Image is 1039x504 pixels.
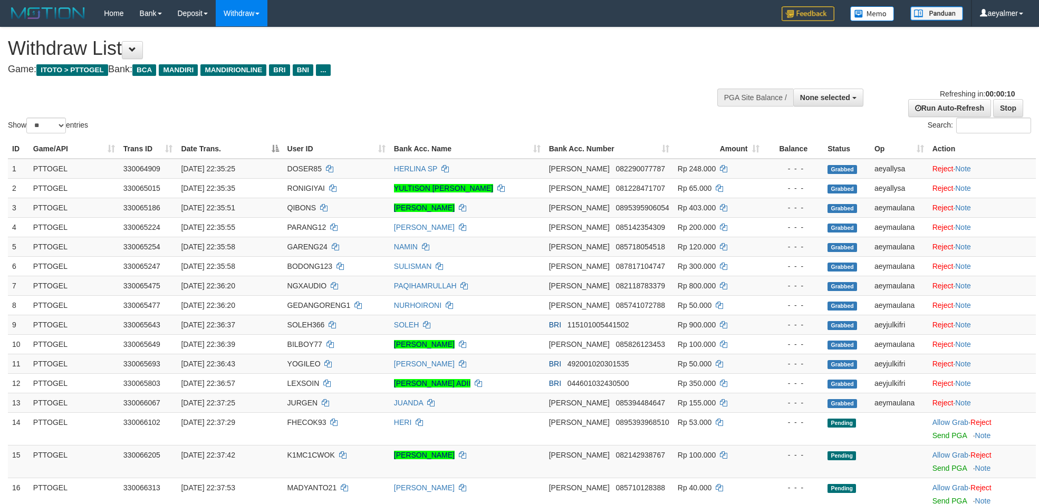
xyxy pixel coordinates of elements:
span: Grabbed [828,399,857,408]
a: Reject [932,282,954,290]
a: Allow Grab [932,483,968,492]
span: [PERSON_NAME] [549,340,610,348]
span: Grabbed [828,380,857,389]
a: [PERSON_NAME] [394,340,455,348]
th: Action [928,139,1036,159]
span: Copy 081228471707 to clipboard [616,184,665,192]
div: - - - [768,339,820,350]
div: - - - [768,202,820,213]
td: · [928,217,1036,237]
span: BRI [549,360,561,368]
span: Grabbed [828,360,857,369]
span: [DATE] 22:35:58 [181,243,235,251]
a: PAQIHAMRULLAH [394,282,457,290]
span: BODONG123 [287,262,333,270]
label: Show entries [8,118,88,133]
span: [PERSON_NAME] [549,164,610,173]
div: - - - [768,261,820,272]
span: Rp 200.000 [678,223,716,231]
a: Note [975,431,991,440]
span: 330064909 [123,164,160,173]
td: aeymaulana [870,237,928,256]
span: DOSER85 [287,164,322,173]
th: Amount: activate to sort column ascending [674,139,764,159]
span: Copy 085142354309 to clipboard [616,223,665,231]
span: 330065477 [123,301,160,309]
a: [PERSON_NAME] [394,360,455,368]
span: BRI [549,321,561,329]
span: ITOTO > PTTOGEL [36,64,108,76]
td: aeyjulkifri [870,315,928,334]
span: Pending [828,419,856,428]
a: Reject [932,301,954,309]
span: [DATE] 22:36:20 [181,282,235,290]
span: Copy 085741072788 to clipboard [616,301,665,309]
a: Note [955,340,971,348]
td: PTTOGEL [29,159,119,179]
td: PTTOGEL [29,198,119,217]
span: Grabbed [828,341,857,350]
span: Pending [828,451,856,460]
a: HERLINA SP [394,164,437,173]
td: 10 [8,334,29,354]
span: [PERSON_NAME] [549,301,610,309]
span: [PERSON_NAME] [549,262,610,270]
a: JUANDA [394,399,423,407]
a: [PERSON_NAME] [394,451,455,459]
a: Note [955,184,971,192]
img: MOTION_logo.png [8,5,88,21]
td: PTTOGEL [29,373,119,393]
span: Copy 087817104747 to clipboard [616,262,665,270]
td: 11 [8,354,29,373]
a: Reject [932,203,954,212]
span: [PERSON_NAME] [549,282,610,290]
td: PTTOGEL [29,217,119,237]
td: PTTOGEL [29,237,119,256]
span: [DATE] 22:35:55 [181,223,235,231]
a: Reject [932,223,954,231]
a: NURHOIRONI [394,301,441,309]
td: aeyjulkifri [870,354,928,373]
div: - - - [768,222,820,232]
span: Rp 100.000 [678,340,716,348]
a: Note [955,223,971,231]
span: Copy 085718054518 to clipboard [616,243,665,251]
td: PTTOGEL [29,276,119,295]
span: [DATE] 22:35:25 [181,164,235,173]
a: Note [955,282,971,290]
button: None selected [793,89,863,106]
span: Grabbed [828,185,857,193]
td: 9 [8,315,29,334]
span: Copy 082118783379 to clipboard [616,282,665,290]
td: 4 [8,217,29,237]
span: Grabbed [828,263,857,272]
td: aeymaulana [870,295,928,315]
a: Note [955,360,971,368]
th: Op: activate to sort column ascending [870,139,928,159]
a: Note [955,321,971,329]
img: Button%20Memo.svg [850,6,894,21]
span: [DATE] 22:37:25 [181,399,235,407]
div: - - - [768,398,820,408]
span: [DATE] 22:37:42 [181,451,235,459]
span: Copy 492001020301535 to clipboard [567,360,629,368]
a: Reject [970,483,992,492]
th: ID [8,139,29,159]
span: Copy 085710128388 to clipboard [616,483,665,492]
td: · [928,412,1036,445]
span: Grabbed [828,165,857,174]
span: Rp 50.000 [678,360,712,368]
span: Rp 65.000 [678,184,712,192]
span: [PERSON_NAME] [549,203,610,212]
a: Note [955,262,971,270]
span: Grabbed [828,302,857,311]
span: · [932,483,970,492]
a: Send PGA [932,431,967,440]
span: Rp 40.000 [678,483,712,492]
th: Bank Acc. Name: activate to sort column ascending [390,139,545,159]
a: [PERSON_NAME] ADII [394,379,470,387]
td: 2 [8,178,29,198]
th: Game/API: activate to sort column ascending [29,139,119,159]
span: Rp 155.000 [678,399,716,407]
a: [PERSON_NAME] [394,483,455,492]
